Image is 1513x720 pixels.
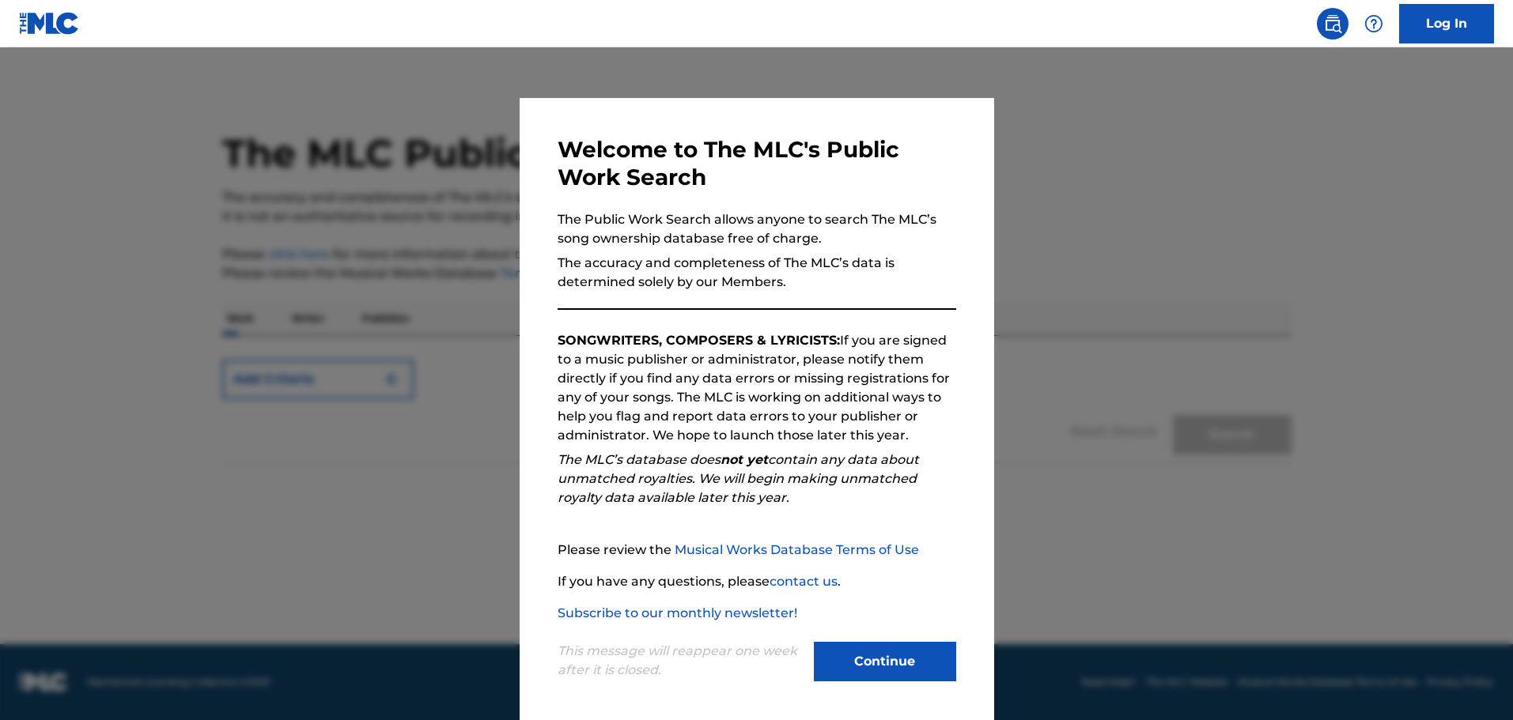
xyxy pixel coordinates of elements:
[558,254,956,292] p: The accuracy and completeness of The MLC’s data is determined solely by our Members.
[558,210,956,248] p: The Public Work Search allows anyone to search The MLC’s song ownership database free of charge.
[558,452,919,505] em: The MLC’s database does contain any data about unmatched royalties. We will begin making unmatche...
[1323,14,1342,33] img: search
[558,541,956,560] p: Please review the
[1358,8,1390,40] div: Help
[558,642,804,680] p: This message will reappear one week after it is closed.
[675,542,919,557] a: Musical Works Database Terms of Use
[814,642,956,681] button: Continue
[558,572,956,591] p: If you have any questions, please .
[558,136,956,191] h3: Welcome to The MLC's Public Work Search
[558,331,956,445] p: If you are signed to a music publisher or administrator, please notify them directly if you find ...
[558,605,797,620] a: Subscribe to our monthly newsletter!
[1364,14,1383,33] img: help
[770,574,838,589] a: contact us
[1399,4,1494,43] a: Log In
[19,12,80,35] img: MLC Logo
[1317,8,1348,40] a: Public Search
[721,452,768,467] strong: not yet
[558,333,840,348] strong: SONGWRITERS, COMPOSERS & LYRICISTS:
